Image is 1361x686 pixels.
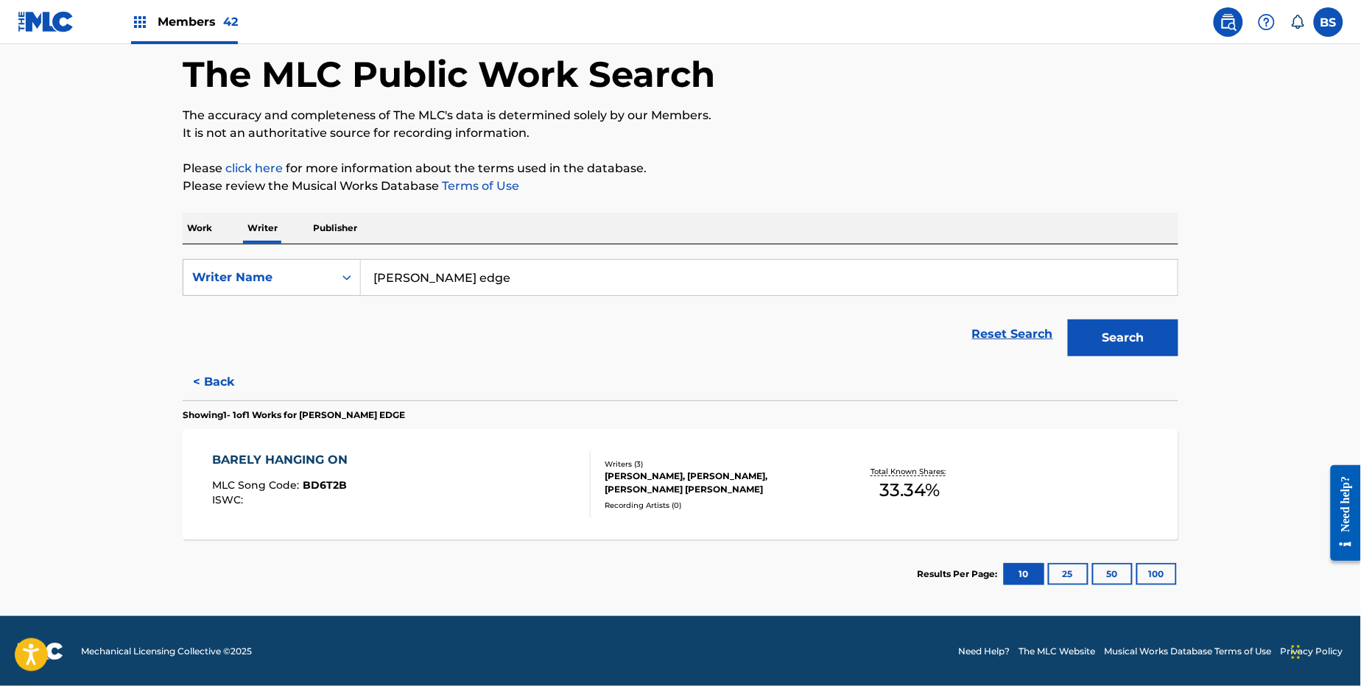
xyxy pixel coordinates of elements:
div: Notifications [1290,15,1305,29]
div: Recording Artists ( 0 ) [605,500,827,511]
p: Please review the Musical Works Database [183,177,1178,195]
div: Writers ( 3 ) [605,459,827,470]
p: It is not an authoritative source for recording information. [183,124,1178,142]
img: search [1220,13,1237,31]
img: MLC Logo [18,11,74,32]
button: 50 [1092,563,1133,585]
p: Total Known Shares: [871,466,949,477]
span: MLC Song Code : [213,478,303,492]
a: The MLC Website [1019,645,1096,658]
span: 42 [223,15,238,29]
div: [PERSON_NAME], [PERSON_NAME], [PERSON_NAME] [PERSON_NAME] [605,470,827,496]
iframe: Resource Center [1320,453,1361,572]
span: Members [158,13,238,30]
img: help [1258,13,1276,31]
iframe: Chat Widget [1287,615,1361,686]
a: click here [225,161,283,175]
button: 100 [1136,563,1177,585]
h1: The MLC Public Work Search [183,52,715,96]
img: logo [18,643,63,660]
button: 10 [1004,563,1044,585]
div: User Menu [1314,7,1343,37]
a: Reset Search [965,318,1061,350]
form: Search Form [183,259,1178,364]
button: 25 [1048,563,1089,585]
div: BARELY HANGING ON [213,451,356,469]
a: Terms of Use [439,179,519,193]
span: Mechanical Licensing Collective © 2025 [81,645,252,658]
p: Work [183,213,217,244]
p: Results Per Page: [918,567,1002,581]
img: Top Rightsholders [131,13,149,31]
a: Need Help? [959,645,1010,658]
a: Musical Works Database Terms of Use [1105,645,1272,658]
div: Help [1252,7,1281,37]
span: 33.34 % [880,477,940,503]
button: < Back [183,364,271,400]
a: Public Search [1214,7,1243,37]
p: Please for more information about the terms used in the database. [183,160,1178,177]
span: ISWC : [213,493,247,506]
p: Publisher [309,213,362,244]
p: Showing 1 - 1 of 1 Works for [PERSON_NAME] EDGE [183,409,405,422]
a: BARELY HANGING ONMLC Song Code:BD6T2BISWC:Writers (3)[PERSON_NAME], [PERSON_NAME], [PERSON_NAME] ... [183,429,1178,540]
div: Drag [1292,630,1301,674]
p: The accuracy and completeness of The MLC's data is determined solely by our Members. [183,107,1178,124]
span: BD6T2B [303,478,348,492]
button: Search [1068,319,1178,356]
div: Writer Name [192,269,325,286]
a: Privacy Policy [1281,645,1343,658]
p: Writer [243,213,282,244]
